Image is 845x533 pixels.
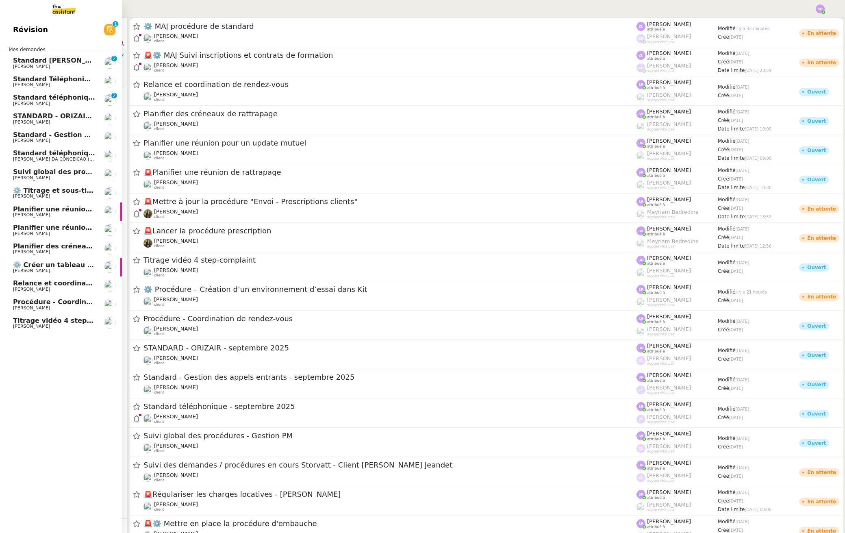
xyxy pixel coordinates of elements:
span: Standard Téléphonique - [PERSON_NAME]/Addingwell [13,75,209,83]
span: Date limite [718,155,745,161]
span: [PERSON_NAME] [154,33,198,39]
span: attribué à [647,144,665,149]
img: users%2FpftfpH3HWzRMeZpe6E7kXDgO5SJ3%2Favatar%2Fa3cc7090-f8ed-4df9-82e0-3c63ac65f9dd [143,180,152,189]
span: client [154,98,164,102]
span: Créé [718,147,729,152]
app-user-label: attribué à [636,196,718,207]
span: Créé [718,59,729,65]
div: Ouvert [807,324,826,329]
span: 🚨 [143,197,152,206]
app-user-detailed-label: client [143,296,636,307]
span: Date limite [718,214,745,220]
span: [PERSON_NAME] [647,355,691,361]
img: svg [636,63,645,72]
span: [PERSON_NAME] [154,238,198,244]
span: [PERSON_NAME] [647,109,691,115]
img: users%2FYQzvtHxFwHfgul3vMZmAPOQmiRm1%2Favatar%2Fbenjamin-delahaye_m.png [104,187,115,199]
div: Ouvert [807,119,826,124]
span: Standard [PERSON_NAME] [13,57,109,64]
span: Créé [718,34,729,40]
span: client [154,39,164,44]
span: [PERSON_NAME] [647,343,691,349]
span: Procédure - Coordination de rendez-vous [143,315,636,322]
app-user-label: suppervisé par [636,92,718,102]
span: client [154,215,164,219]
span: suppervisé par [647,40,674,44]
span: [PERSON_NAME] [647,385,691,391]
span: [DATE] 23:59 [745,68,771,73]
span: Modifié [718,260,736,265]
span: Modifié [718,348,736,353]
img: users%2FfjlNmCTkLiVoA3HQjY3GA5JXGxb2%2Favatar%2Fstarofservice_97480retdsc0392.png [104,57,115,69]
span: [DATE] 10:30 [745,185,771,190]
img: svg [636,139,645,148]
div: En attente [807,60,836,65]
span: il y a 21 heures [736,290,767,294]
span: [PERSON_NAME] [154,91,198,98]
span: [PERSON_NAME] [647,372,691,378]
span: [PERSON_NAME] [13,324,50,329]
span: [PERSON_NAME] DA CONCEICAO (thermisure) [13,157,115,162]
img: svg [636,34,645,43]
app-user-label: attribué à [636,284,718,295]
span: [DATE] 09:00 [745,156,771,161]
img: svg [636,197,645,206]
span: [PERSON_NAME] [647,297,691,303]
span: [PERSON_NAME] [647,255,691,261]
span: Planifier une réunion de rattrapage [143,169,636,176]
img: svg [636,168,645,177]
span: [PERSON_NAME] [13,175,50,181]
span: Standard téléphonique - septembre 2025 [13,94,165,101]
span: Créé [718,327,729,333]
div: Ouvert [807,177,826,182]
span: Créé [718,205,729,211]
span: Modifié [718,168,736,173]
span: [DATE] [729,357,743,361]
img: users%2FpftfpH3HWzRMeZpe6E7kXDgO5SJ3%2Favatar%2Fa3cc7090-f8ed-4df9-82e0-3c63ac65f9dd [104,280,115,292]
span: [PERSON_NAME] [154,296,198,302]
img: users%2FaellJyylmXSg4jqeVbanehhyYJm1%2Favatar%2Fprofile-pic%20(4).png [636,210,645,219]
p: 2 [113,93,116,100]
span: Meyriam Bedredine [647,238,699,244]
img: users%2FoFdbodQ3TgNoWt9kP3GXAs5oaCq1%2Favatar%2Fprofile-pic.png [636,268,645,277]
span: [DATE] [736,51,749,56]
img: users%2FhitvUqURzfdVsA8TDJwjiRfjLnH2%2Favatar%2Flogo-thermisure.png [104,150,115,161]
span: Suivi global des procédures - Gestion PM [13,168,163,176]
span: attribué à [647,86,665,90]
span: [DATE] [736,348,749,353]
img: svg [636,356,645,365]
span: attribué à [647,27,665,32]
span: Meyriam Bedredine [647,209,699,215]
span: [DATE] [729,177,743,181]
span: [PERSON_NAME] [13,138,50,143]
app-user-detailed-label: client [143,209,636,219]
img: svg [636,80,645,89]
span: Date limite [718,126,745,132]
span: [PERSON_NAME] [647,33,691,39]
app-user-label: attribué à [636,167,718,178]
span: [PERSON_NAME] [13,231,50,236]
div: Ouvert [807,353,826,358]
div: Ouvert [807,89,826,94]
span: attribué à [647,57,665,61]
span: Date limite [718,185,745,190]
img: users%2FrssbVgR8pSYriYNmUDKzQX9syo02%2Favatar%2Fb215b948-7ecd-4adc-935c-e0e4aeaee93e [104,76,115,87]
span: [PERSON_NAME] [154,355,198,361]
span: client [154,332,164,336]
span: [DATE] [729,235,743,240]
img: users%2FaellJyylmXSg4jqeVbanehhyYJm1%2Favatar%2Fprofile-pic%20(4).png [636,239,645,248]
span: Standard téléphonique [13,149,98,157]
span: STANDARD - ORIZAIR - septembre 2025 [143,344,636,352]
span: client [154,68,164,73]
span: Modifié [718,138,736,144]
span: STANDARD - ORIZAIR - septembre 2025 [13,112,157,120]
div: En attente [807,294,836,299]
img: svg [636,51,645,60]
p: 2 [113,56,116,63]
span: ⚙️ MAJ Suivi inscriptions et contrats de formation [143,52,636,59]
span: Planifier des créneaux de rattrapage [13,242,148,250]
span: [PERSON_NAME] [154,209,198,215]
span: ⚙️ MAJ procédure de standard [143,23,636,30]
span: ⚙️ Titrage et sous-titrage multilingue des vidéos [13,187,192,194]
span: client [154,302,164,307]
